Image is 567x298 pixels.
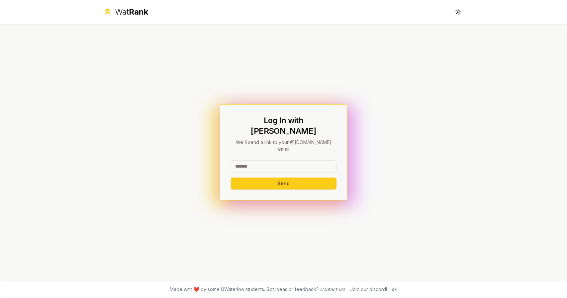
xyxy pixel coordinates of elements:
[231,178,336,189] button: Send
[231,139,336,152] p: We'll send a link to your @[DOMAIN_NAME] email
[170,286,345,293] span: Made with ❤️ by some UWaterloo students. Got ideas or feedback?
[320,286,345,292] a: Contact us!
[231,115,336,136] h1: Log In with [PERSON_NAME]
[129,7,148,17] span: Rank
[115,7,148,17] div: Wat
[350,286,387,293] div: Join our discord!
[103,7,148,17] a: WatRank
